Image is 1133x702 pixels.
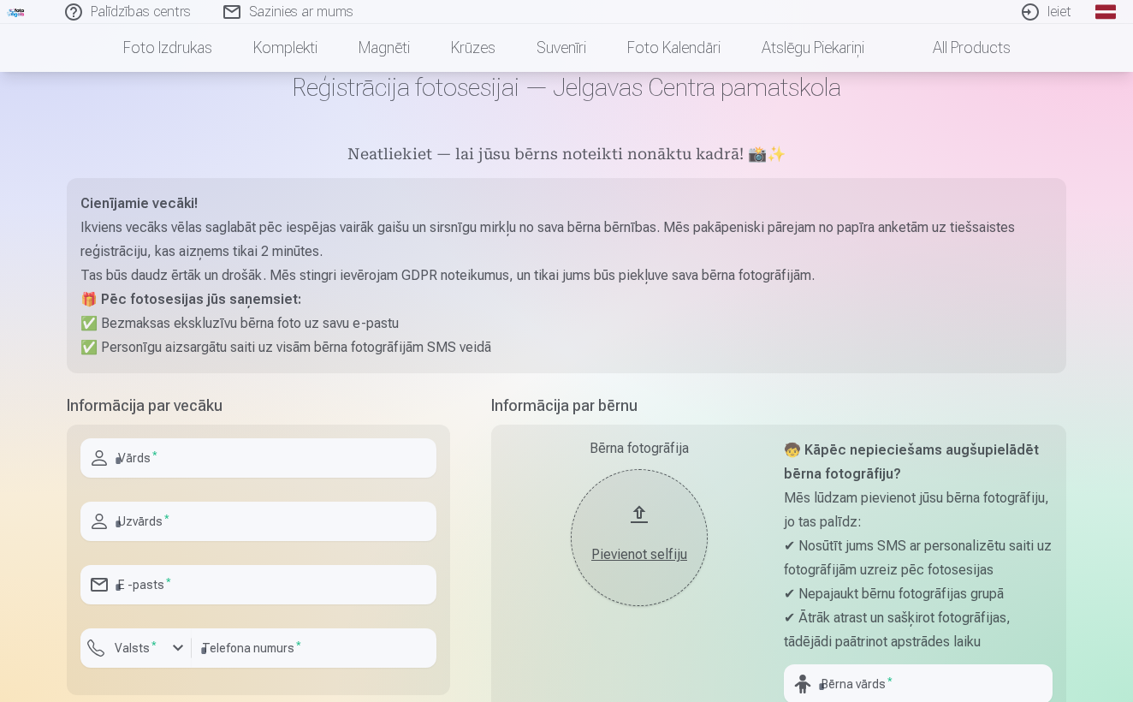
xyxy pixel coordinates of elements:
a: Komplekti [233,24,338,72]
p: ✅ Bezmaksas ekskluzīvu bērna foto uz savu e-pastu [80,312,1053,336]
button: Valsts* [80,628,192,668]
p: ✔ Nosūtīt jums SMS ar personalizētu saiti uz fotogrāfijām uzreiz pēc fotosesijas [784,534,1053,582]
a: All products [885,24,1031,72]
p: Ikviens vecāks vēlas saglabāt pēc iespējas vairāk gaišu un sirsnīgu mirkļu no sava bērna bērnības... [80,216,1053,264]
a: Magnēti [338,24,430,72]
a: Suvenīri [516,24,607,72]
img: /fa1 [7,7,26,17]
strong: 🧒 Kāpēc nepieciešams augšupielādēt bērna fotogrāfiju? [784,442,1039,482]
a: Foto izdrukas [103,24,233,72]
div: Bērna fotogrāfija [505,438,774,459]
a: Atslēgu piekariņi [741,24,885,72]
strong: 🎁 Pēc fotosesijas jūs saņemsiet: [80,291,301,307]
p: ✔ Nepajaukt bērnu fotogrāfijas grupā [784,582,1053,606]
label: Valsts [108,640,163,657]
p: Tas būs daudz ērtāk un drošāk. Mēs stingri ievērojam GDPR noteikumus, un tikai jums būs piekļuve ... [80,264,1053,288]
button: Pievienot selfiju [571,469,708,606]
strong: Cienījamie vecāki! [80,195,198,211]
p: Mēs lūdzam pievienot jūsu bērna fotogrāfiju, jo tas palīdz: [784,486,1053,534]
h5: Informācija par bērnu [491,394,1066,418]
div: Pievienot selfiju [588,544,691,565]
p: ✅ Personīgu aizsargātu saiti uz visām bērna fotogrāfijām SMS veidā [80,336,1053,360]
p: ✔ Ātrāk atrast un sašķirot fotogrāfijas, tādējādi paātrinot apstrādes laiku [784,606,1053,654]
h1: Reģistrācija fotosesijai — Jelgavas Centra pamatskola [67,72,1066,103]
a: Krūzes [430,24,516,72]
h5: Informācija par vecāku [67,394,450,418]
a: Foto kalendāri [607,24,741,72]
h5: Neatliekiet — lai jūsu bērns noteikti nonāktu kadrā! 📸✨ [67,144,1066,168]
